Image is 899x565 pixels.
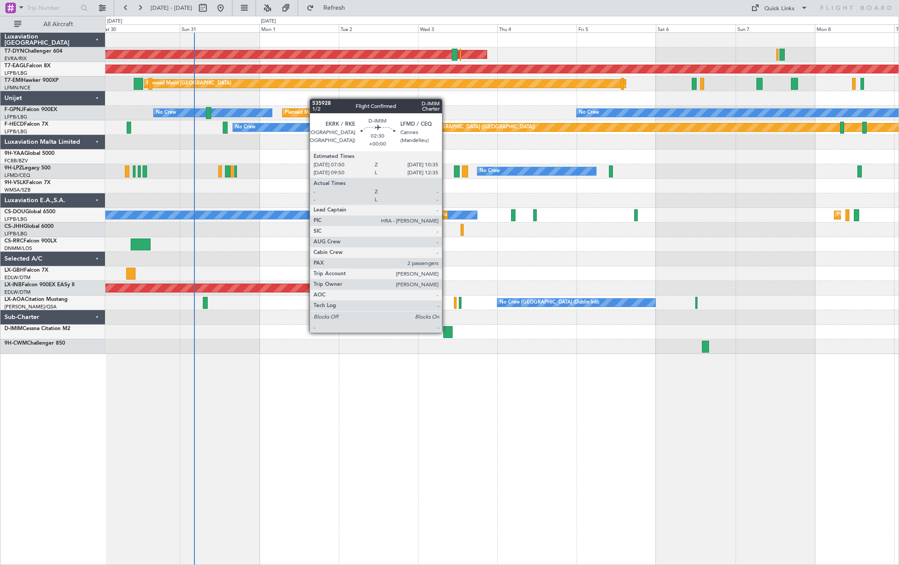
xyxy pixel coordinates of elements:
span: F-HECD [4,122,24,127]
span: [DATE] - [DATE] [151,4,192,12]
span: F-GPNJ [4,107,23,112]
a: CS-RRCFalcon 900LX [4,238,57,244]
a: CS-JHHGlobal 6000 [4,224,54,229]
a: LX-AOACitation Mustang [4,297,68,302]
div: Fri 5 [577,24,656,32]
input: Trip Number [27,1,78,15]
span: T7-EAGL [4,63,26,69]
span: 9H-LPZ [4,165,22,171]
div: Sat 30 [101,24,180,32]
a: 9H-VSLKFalcon 7X [4,180,50,185]
a: DNMM/LOS [4,245,32,252]
div: Mon 1 [260,24,339,32]
span: Refresh [316,5,353,11]
span: LX-GBH [4,268,24,273]
span: LX-INB [4,282,22,288]
div: Wed 3 [418,24,497,32]
div: Sat 6 [656,24,735,32]
a: LFPB/LBG [4,70,27,77]
div: Mon 8 [815,24,894,32]
a: LFPB/LBG [4,231,27,237]
div: Thu 4 [497,24,577,32]
button: Refresh [302,1,356,15]
a: CS-DOUGlobal 6500 [4,209,55,215]
div: No Crew [480,165,500,178]
div: [DATE] [107,18,122,25]
div: No Crew [GEOGRAPHIC_DATA] (Dublin Intl) [500,296,599,309]
div: Sun 31 [180,24,259,32]
div: Sun 7 [736,24,815,32]
div: Tue 2 [339,24,418,32]
div: Quick Links [764,4,794,13]
a: T7-DYNChallenger 604 [4,49,62,54]
a: EVRA/RIX [4,55,27,62]
div: No Crew [235,121,256,134]
a: LFPB/LBG [4,128,27,135]
a: FCBB/BZV [4,158,28,164]
a: EDLW/DTM [4,289,31,296]
button: Quick Links [747,1,812,15]
span: 9H-VSLK [4,180,26,185]
span: T7-EMI [4,78,22,83]
a: LFMN/NCE [4,85,31,91]
a: F-HECDFalcon 7X [4,122,48,127]
div: No Crew [156,106,176,119]
span: 9H-CWM [4,341,27,346]
a: T7-EMIHawker 900XP [4,78,58,83]
div: Planned Maint [GEOGRAPHIC_DATA] [147,77,231,90]
a: LX-INBFalcon 900EX EASy II [4,282,74,288]
span: CS-JHH [4,224,23,229]
a: EDLW/DTM [4,274,31,281]
span: T7-DYN [4,49,24,54]
a: T7-EAGLFalcon 8X [4,63,50,69]
span: CS-DOU [4,209,25,215]
span: CS-RRC [4,238,23,244]
span: All Aircraft [23,21,93,27]
span: 9H-YAA [4,151,24,156]
a: WMSA/SZB [4,187,31,193]
button: All Aircraft [10,17,96,31]
a: LX-GBHFalcon 7X [4,268,48,273]
div: Planned Maint [GEOGRAPHIC_DATA] ([GEOGRAPHIC_DATA]) [285,106,424,119]
div: Planned Maint [GEOGRAPHIC_DATA] ([GEOGRAPHIC_DATA]) [395,121,535,134]
a: [PERSON_NAME]/QSA [4,304,57,310]
a: LFMD/CEQ [4,172,30,179]
a: D-IMIMCessna Citation M2 [4,326,70,331]
div: Planned Maint [GEOGRAPHIC_DATA] ([GEOGRAPHIC_DATA]) [380,223,520,236]
a: 9H-CWMChallenger 850 [4,341,65,346]
a: 9H-LPZLegacy 500 [4,165,50,171]
span: D-IMIM [4,326,23,331]
div: No Crew [579,106,599,119]
a: 9H-YAAGlobal 5000 [4,151,54,156]
a: F-GPNJFalcon 900EX [4,107,57,112]
div: [DATE] [261,18,276,25]
a: LFPB/LBG [4,114,27,120]
div: Planned Maint [GEOGRAPHIC_DATA] ([GEOGRAPHIC_DATA]) [440,208,580,222]
a: LFPB/LBG [4,216,27,223]
span: LX-AOA [4,297,25,302]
